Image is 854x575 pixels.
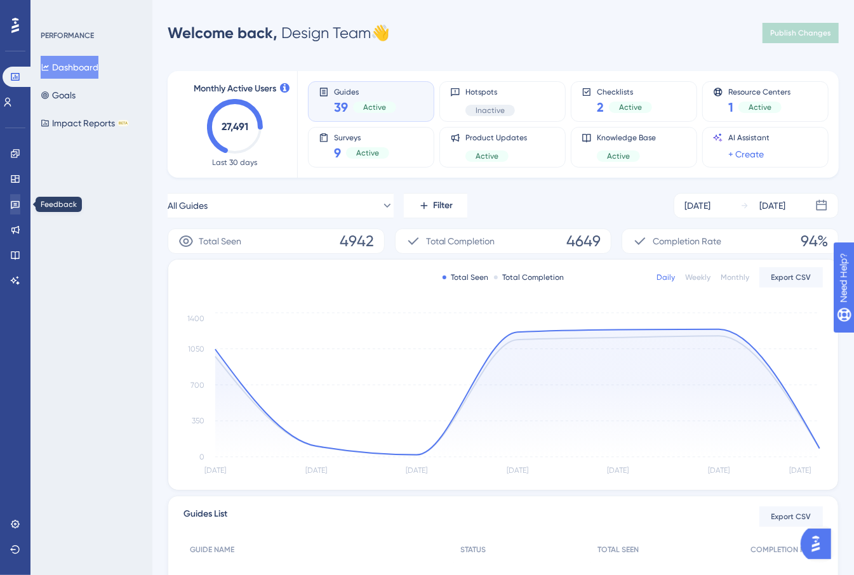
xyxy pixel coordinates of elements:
div: Design Team 👋 [168,23,390,43]
tspan: [DATE] [204,466,226,475]
span: 1 [728,98,733,116]
span: Checklists [597,87,652,96]
div: PERFORMANCE [41,30,94,41]
span: Export CSV [771,512,811,522]
span: Last 30 days [213,157,258,168]
span: 39 [334,98,348,116]
span: 9 [334,144,341,162]
span: 2 [597,98,604,116]
span: Active [476,151,498,161]
span: TOTAL SEEN [597,545,639,555]
span: Knowledge Base [597,133,656,143]
tspan: [DATE] [305,466,327,475]
span: AI Assistant [728,133,770,143]
div: Monthly [721,272,749,282]
span: Need Help? [30,3,79,18]
button: All Guides [168,193,394,218]
span: Export CSV [771,272,811,282]
tspan: 700 [190,381,204,390]
span: Inactive [476,105,505,116]
span: Guides [334,87,396,96]
button: Goals [41,84,76,107]
span: Welcome back, [168,23,277,42]
tspan: [DATE] [790,466,811,475]
iframe: UserGuiding AI Assistant Launcher [801,525,839,563]
span: Total Completion [426,234,495,249]
div: Total Seen [443,272,489,282]
tspan: [DATE] [507,466,528,475]
span: 4649 [566,231,601,251]
div: Weekly [685,272,711,282]
div: [DATE] [759,198,785,213]
span: Active [356,148,379,158]
tspan: [DATE] [406,466,427,475]
text: 27,491 [222,121,248,133]
button: Export CSV [759,506,823,527]
span: All Guides [168,198,208,213]
span: Active [749,102,771,112]
span: Hotspots [465,87,515,97]
span: 4942 [340,231,374,251]
span: Guides List [183,506,227,527]
span: Active [607,151,630,161]
tspan: [DATE] [608,466,629,475]
span: COMPLETION RATE [751,545,817,555]
button: Dashboard [41,56,98,79]
span: 94% [801,231,828,251]
span: Surveys [334,133,389,142]
tspan: 350 [192,417,204,426]
span: Filter [434,198,453,213]
tspan: 0 [199,453,204,461]
button: Impact ReportsBETA [41,112,129,135]
div: BETA [117,120,129,126]
tspan: [DATE] [708,466,730,475]
span: Total Seen [199,234,241,249]
button: Filter [404,193,467,218]
div: Total Completion [494,272,564,282]
span: STATUS [460,545,486,555]
a: + Create [728,147,764,162]
span: GUIDE NAME [190,545,234,555]
tspan: 1050 [188,345,204,354]
span: Monthly Active Users [194,81,276,96]
div: [DATE] [684,198,711,213]
div: Daily [657,272,675,282]
span: Active [619,102,642,112]
button: Export CSV [759,267,823,287]
span: Resource Centers [728,87,791,96]
tspan: 1400 [187,314,204,323]
button: Publish Changes [763,23,839,43]
span: Publish Changes [770,28,831,38]
span: Active [363,102,386,112]
span: Product Updates [465,133,527,143]
span: Completion Rate [653,234,721,249]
